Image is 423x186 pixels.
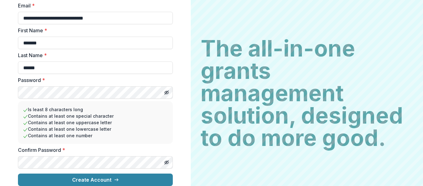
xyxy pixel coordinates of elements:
[18,76,169,84] label: Password
[162,88,172,98] button: Toggle password visibility
[23,119,168,126] li: Contains at least one uppercase letter
[18,27,169,34] label: First Name
[18,2,169,9] label: Email
[23,106,168,113] li: Is least 8 characters long
[18,146,169,154] label: Confirm Password
[18,174,173,186] button: Create Account
[23,126,168,132] li: Contains at least one lowercase letter
[23,113,168,119] li: Contains at least one special character
[162,157,172,167] button: Toggle password visibility
[23,132,168,139] li: Contains at least one number
[18,52,169,59] label: Last Name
